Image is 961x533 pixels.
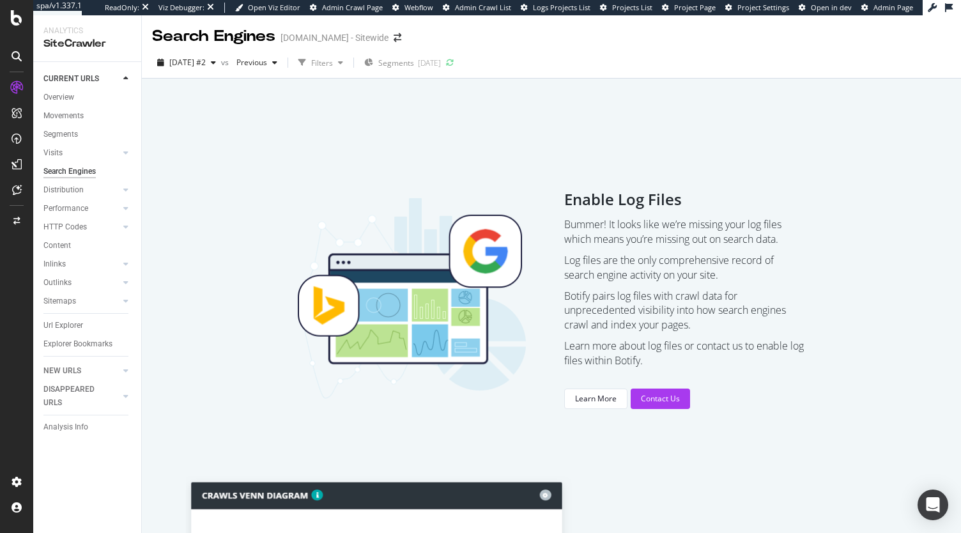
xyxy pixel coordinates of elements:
[43,91,132,104] a: Overview
[43,295,76,308] div: Sitemaps
[43,295,119,308] a: Sitemaps
[359,52,446,73] button: Segments[DATE]
[43,220,119,234] a: HTTP Codes
[43,183,84,197] div: Distribution
[564,253,806,282] p: Log files are the only comprehensive record of search engine activity on your site.
[43,383,108,410] div: DISAPPEARED URLS
[674,3,716,12] span: Project Page
[43,364,119,378] a: NEW URLS
[43,165,109,178] a: Search Engines
[404,3,433,12] span: Webflow
[231,52,282,73] button: Previous
[311,58,333,68] div: Filters
[612,3,652,12] span: Projects List
[43,337,112,351] div: Explorer Bookmarks
[43,258,66,271] div: Inlinks
[43,183,119,197] a: Distribution
[43,109,84,123] div: Movements
[322,3,383,12] span: Admin Crawl Page
[392,3,433,13] a: Webflow
[564,289,806,333] p: Botify pairs log files with crawl data for unprecedented visibility into how search engines crawl...
[158,3,204,13] div: Viz Debugger:
[43,72,119,86] a: CURRENT URLS
[43,276,72,290] div: Outlinks
[43,109,132,123] a: Movements
[293,52,348,73] button: Filters
[641,393,680,404] div: Contact Us
[43,36,131,51] div: SiteCrawler
[43,239,71,252] div: Content
[43,26,131,36] div: Analytics
[600,3,652,13] a: Projects List
[418,58,441,68] div: [DATE]
[105,3,139,13] div: ReadOnly:
[43,146,119,160] a: Visits
[43,258,119,271] a: Inlinks
[521,3,590,13] a: Logs Projects List
[725,3,789,13] a: Project Settings
[43,319,83,332] div: Url Explorer
[169,57,206,68] span: 2025 Aug. 21st #2
[221,57,231,68] span: vs
[235,3,300,13] a: Open Viz Editor
[564,339,806,368] p: Learn more about log files or contact us to enable log files within Botify.
[43,337,132,351] a: Explorer Bookmarks
[43,91,74,104] div: Overview
[281,31,388,44] div: [DOMAIN_NAME] - Sitewide
[43,202,119,215] a: Performance
[575,393,617,404] div: Learn More
[43,128,78,141] div: Segments
[152,26,275,47] div: Search Engines
[248,3,300,12] span: Open Viz Editor
[799,3,852,13] a: Open in dev
[443,3,511,13] a: Admin Crawl List
[43,421,88,434] div: Analysis Info
[43,276,119,290] a: Outlinks
[394,33,401,42] div: arrow-right-arrow-left
[564,217,806,247] p: Bummer! It looks like we’re missing your log files which means you’re missing out on search data.
[310,3,383,13] a: Admin Crawl Page
[43,421,132,434] a: Analysis Info
[43,220,87,234] div: HTTP Codes
[43,239,132,252] a: Content
[43,165,96,178] div: Search Engines
[43,72,99,86] div: CURRENT URLS
[533,3,590,12] span: Logs Projects List
[43,364,81,378] div: NEW URLS
[455,3,511,12] span: Admin Crawl List
[631,389,690,409] button: Contact Us
[662,3,716,13] a: Project Page
[811,3,852,12] span: Open in dev
[43,146,63,160] div: Visits
[873,3,913,12] span: Admin Page
[43,202,88,215] div: Performance
[737,3,789,12] span: Project Settings
[564,189,806,210] span: Enable Log Files
[564,389,627,409] button: Learn More
[918,490,948,520] div: Open Intercom Messenger
[231,57,267,68] span: Previous
[861,3,913,13] a: Admin Page
[43,128,132,141] a: Segments
[298,198,526,399] img: segmentation
[152,52,221,73] button: [DATE] #2
[43,319,132,332] a: Url Explorer
[378,58,414,68] span: Segments
[43,383,119,410] a: DISAPPEARED URLS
